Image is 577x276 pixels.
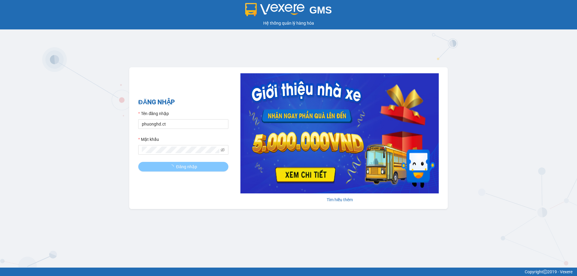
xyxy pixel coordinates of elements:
[543,270,547,274] span: copyright
[240,73,439,193] img: banner-0
[5,268,572,275] div: Copyright 2019 - Vexere
[245,3,305,16] img: logo 2
[169,165,176,169] span: loading
[240,196,439,203] div: Tìm hiểu thêm
[138,119,228,129] input: Tên đăng nhập
[2,20,575,26] div: Hệ thống quản lý hàng hóa
[176,163,197,170] span: Đăng nhập
[138,97,228,107] h2: ĐĂNG NHẬP
[138,110,169,117] label: Tên đăng nhập
[138,162,228,171] button: Đăng nhập
[221,148,225,152] span: eye-invisible
[138,136,159,143] label: Mật khẩu
[309,5,332,16] span: GMS
[245,9,332,14] a: GMS
[142,147,219,153] input: Mật khẩu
